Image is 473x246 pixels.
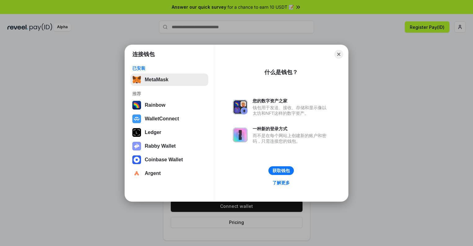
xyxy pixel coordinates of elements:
button: Rabby Wallet [130,140,208,152]
button: Argent [130,167,208,180]
div: Argent [145,171,161,176]
img: svg+xml,%3Csvg%20xmlns%3D%22http%3A%2F%2Fwww.w3.org%2F2000%2Fsvg%22%20fill%3D%22none%22%20viewBox... [132,142,141,150]
button: Rainbow [130,99,208,111]
div: Rabby Wallet [145,143,176,149]
button: Ledger [130,126,208,139]
button: 获取钱包 [268,166,294,175]
button: Coinbase Wallet [130,154,208,166]
div: Ledger [145,130,161,135]
button: WalletConnect [130,113,208,125]
div: 已安装 [132,65,206,71]
div: 了解更多 [272,180,290,186]
div: 钱包用于发送、接收、存储和显示像以太坊和NFT这样的数字资产。 [253,105,329,116]
div: 而不是在每个网站上创建新的账户和密码，只需连接您的钱包。 [253,133,329,144]
img: svg+xml,%3Csvg%20width%3D%22120%22%20height%3D%22120%22%20viewBox%3D%220%200%20120%20120%22%20fil... [132,101,141,110]
img: svg+xml,%3Csvg%20fill%3D%22none%22%20height%3D%2233%22%20viewBox%3D%220%200%2035%2033%22%20width%... [132,75,141,84]
img: svg+xml,%3Csvg%20xmlns%3D%22http%3A%2F%2Fwww.w3.org%2F2000%2Fsvg%22%20fill%3D%22none%22%20viewBox... [233,100,248,114]
img: svg+xml,%3Csvg%20xmlns%3D%22http%3A%2F%2Fwww.w3.org%2F2000%2Fsvg%22%20fill%3D%22none%22%20viewBox... [233,127,248,142]
div: MetaMask [145,77,168,83]
h1: 连接钱包 [132,51,155,58]
div: Coinbase Wallet [145,157,183,163]
div: 一种新的登录方式 [253,126,329,132]
div: 获取钱包 [272,168,290,173]
img: svg+xml,%3Csvg%20width%3D%2228%22%20height%3D%2228%22%20viewBox%3D%220%200%2028%2028%22%20fill%3D... [132,155,141,164]
div: 您的数字资产之家 [253,98,329,104]
button: MetaMask [130,74,208,86]
div: WalletConnect [145,116,179,122]
div: 什么是钱包？ [264,69,298,76]
button: Close [334,50,343,59]
a: 了解更多 [269,179,294,187]
div: Rainbow [145,102,166,108]
img: svg+xml,%3Csvg%20xmlns%3D%22http%3A%2F%2Fwww.w3.org%2F2000%2Fsvg%22%20width%3D%2228%22%20height%3... [132,128,141,137]
div: 推荐 [132,91,206,96]
img: svg+xml,%3Csvg%20width%3D%2228%22%20height%3D%2228%22%20viewBox%3D%220%200%2028%2028%22%20fill%3D... [132,169,141,178]
img: svg+xml,%3Csvg%20width%3D%2228%22%20height%3D%2228%22%20viewBox%3D%220%200%2028%2028%22%20fill%3D... [132,114,141,123]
